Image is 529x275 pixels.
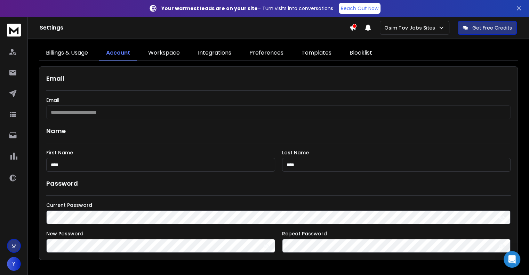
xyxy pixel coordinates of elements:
label: Repeat Password [282,231,511,236]
label: Last Name [282,150,511,155]
a: Blocklist [343,46,379,60]
div: Open Intercom Messenger [504,251,520,268]
strong: Your warmest leads are on your site [161,5,258,12]
button: Y [7,257,21,271]
p: Get Free Credits [472,24,512,31]
p: Reach Out Now [341,5,378,12]
p: – Turn visits into conversations [161,5,333,12]
h1: Password [46,179,78,188]
a: Reach Out Now [339,3,380,14]
a: Workspace [141,46,187,60]
h1: Name [46,126,511,136]
label: Current Password [46,203,511,208]
h1: Email [46,74,511,83]
img: logo [7,24,21,37]
a: Account [99,46,137,60]
h1: Settings [40,24,349,32]
a: Integrations [191,46,238,60]
label: First Name [46,150,275,155]
label: Email [46,98,511,103]
a: Billings & Usage [39,46,95,60]
p: Osim Tov Jobs Sites [384,24,438,31]
label: New Password [46,231,275,236]
a: Preferences [242,46,290,60]
button: Get Free Credits [458,21,517,35]
a: Templates [295,46,338,60]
